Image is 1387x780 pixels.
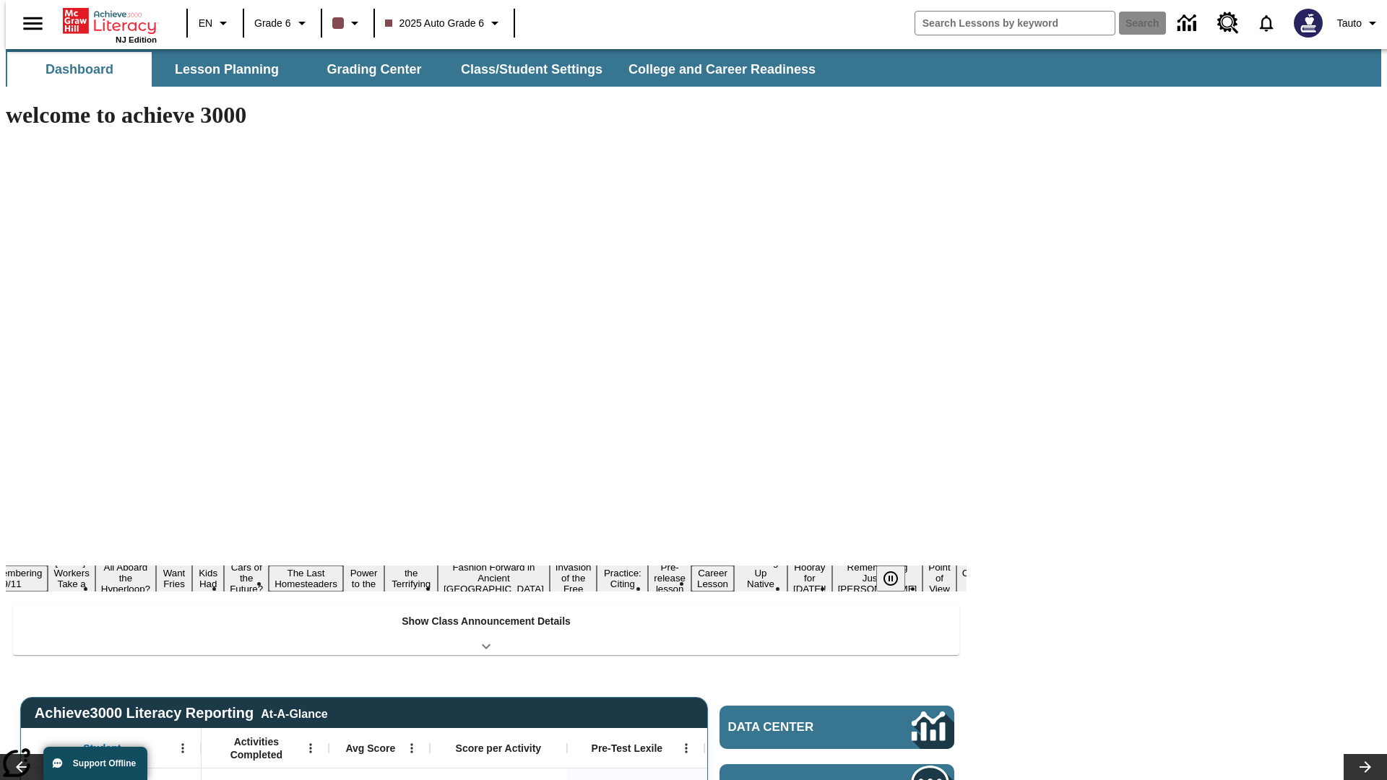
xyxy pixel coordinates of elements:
button: Pause [876,565,905,591]
button: Slide 11 The Invasion of the Free CD [550,549,597,607]
span: Activities Completed [209,735,304,761]
button: Slide 18 Point of View [922,560,956,597]
button: Open Menu [172,737,194,759]
button: Slide 2 Labor Day: Workers Take a Stand [48,555,95,602]
button: Slide 6 Cars of the Future? [224,560,269,597]
button: Slide 8 Solar Power to the People [343,555,385,602]
span: Tauto [1337,16,1362,31]
button: Slide 7 The Last Homesteaders [269,565,343,591]
span: Avg Score [345,742,395,755]
button: Slide 15 Cooking Up Native Traditions [734,555,787,602]
div: Show Class Announcement Details [13,605,959,655]
div: SubNavbar [6,49,1381,87]
button: Lesson Planning [155,52,299,87]
button: Slide 12 Mixed Practice: Citing Evidence [597,555,648,602]
button: Class: 2025 Auto Grade 6, Select your class [379,10,510,36]
button: Slide 14 Career Lesson [691,565,734,591]
button: Support Offline [43,747,147,780]
span: Pre-Test Lexile [592,742,663,755]
button: Slide 4 Do You Want Fries With That? [156,544,192,613]
button: Slide 13 Pre-release lesson [648,560,691,597]
span: EN [199,16,212,31]
span: NJ Edition [116,35,157,44]
button: Grade: Grade 6, Select a grade [249,10,316,36]
div: SubNavbar [6,52,829,87]
span: Data Center [728,720,863,734]
p: Show Class Announcement Details [402,614,571,629]
img: Avatar [1294,9,1323,38]
button: Slide 3 All Aboard the Hyperloop? [95,560,156,597]
span: Grade 6 [254,16,291,31]
button: Class color is dark brown. Change class color [327,10,369,36]
h1: welcome to achieve 3000 [6,102,967,129]
button: Profile/Settings [1331,10,1387,36]
button: Lesson carousel, Next [1344,754,1387,780]
button: Language: EN, Select a language [192,10,238,36]
button: Slide 17 Remembering Justice O'Connor [832,560,923,597]
button: Open side menu [12,2,54,45]
button: Open Menu [675,737,697,759]
div: Home [63,5,157,44]
a: Data Center [720,706,954,749]
div: At-A-Glance [261,705,327,721]
button: Slide 10 Fashion Forward in Ancient Rome [438,560,550,597]
span: Support Offline [73,758,136,768]
button: Open Menu [401,737,423,759]
div: Pause [876,565,920,591]
input: search field [915,12,1115,35]
span: Score per Activity [456,742,542,755]
button: Slide 5 Dirty Jobs Kids Had To Do [192,544,224,613]
button: College and Career Readiness [617,52,827,87]
a: Resource Center, Will open in new tab [1209,4,1248,43]
span: Student [83,742,121,755]
button: Dashboard [7,52,152,87]
button: Select a new avatar [1285,4,1331,42]
button: Open Menu [300,737,321,759]
span: Achieve3000 Literacy Reporting [35,705,328,721]
button: Slide 19 The Constitution's Balancing Act [956,555,1026,602]
span: 2025 Auto Grade 6 [385,16,485,31]
button: Class/Student Settings [449,52,614,87]
a: Data Center [1169,4,1209,43]
button: Slide 16 Hooray for Constitution Day! [787,560,832,597]
button: Slide 9 Attack of the Terrifying Tomatoes [384,555,438,602]
a: Home [63,6,157,35]
a: Notifications [1248,4,1285,42]
button: Grading Center [302,52,446,87]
